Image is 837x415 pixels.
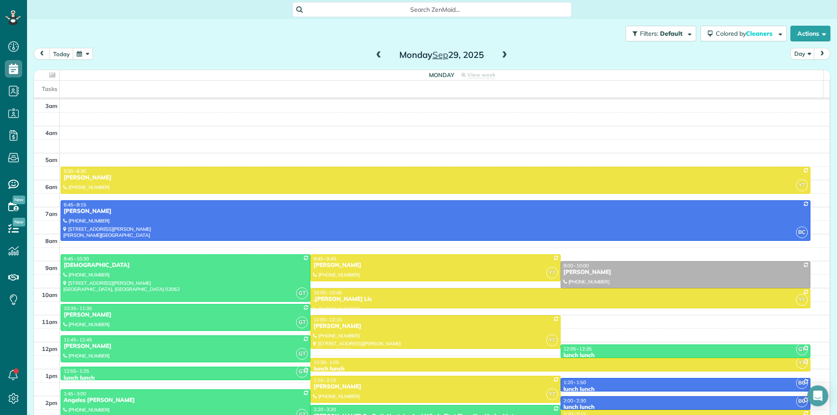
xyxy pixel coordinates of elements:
div: lunch lunch [563,386,808,393]
div: ,[PERSON_NAME] Llc [313,296,808,303]
span: 9am [45,264,58,271]
span: 12:35 - 1:05 [313,359,339,365]
span: 6am [45,183,58,190]
span: View week [467,71,495,78]
span: 1:15 - 2:15 [313,377,336,383]
span: 12:55 - 1:25 [64,368,89,374]
button: Colored byCleaners [701,26,787,41]
span: YT [796,179,808,191]
span: BC [796,377,808,389]
span: 9:00 - 10:00 [564,263,589,269]
span: GT [796,344,808,355]
button: Filters: Default [626,26,696,41]
span: 12:05 - 12:35 [564,346,592,352]
span: 12pm [42,345,58,352]
span: 1:20 - 1:50 [564,379,586,385]
span: YT [546,334,558,346]
span: 5am [45,156,58,163]
span: 3am [45,102,58,109]
span: GT [296,366,308,378]
button: prev [34,48,50,60]
span: Colored by [716,30,776,37]
span: 10am [42,291,58,298]
span: 11:00 - 12:15 [313,317,342,323]
span: 8:45 - 10:30 [64,256,89,262]
div: [PERSON_NAME] [313,323,558,330]
h2: Monday 29, 2025 [387,50,496,60]
span: BC [796,395,808,407]
span: Filters: [640,30,658,37]
div: [PERSON_NAME] [63,311,308,319]
span: Sep [432,49,448,60]
div: lunch lunch [563,352,808,359]
span: 11:45 - 12:45 [64,337,92,343]
div: [PERSON_NAME] [63,208,808,215]
span: 11am [42,318,58,325]
span: 5:30 - 6:30 [64,168,86,174]
button: Actions [790,26,830,41]
span: New [13,196,25,204]
span: 1:45 - 3:00 [64,391,86,397]
span: Monday [429,71,454,78]
div: Angeles [PERSON_NAME] [63,397,308,404]
span: Cleaners [746,30,774,37]
span: YT [546,388,558,400]
span: 2:00 - 2:30 [564,398,586,404]
span: YT [796,357,808,369]
span: 10:35 - 11:35 [64,305,92,311]
div: [PERSON_NAME] [563,269,808,276]
span: 4am [45,129,58,136]
span: New [13,218,25,226]
div: [DEMOGRAPHIC_DATA] [63,262,308,269]
span: 2:20 - 3:20 [313,406,336,412]
div: [PERSON_NAME] [63,343,308,350]
span: Default [660,30,683,37]
span: GT [296,317,308,328]
span: YT [796,294,808,306]
div: lunch lunch [313,365,808,373]
span: YT [546,267,558,279]
div: lunch lunch [63,375,308,382]
span: 7am [45,210,58,217]
div: [PERSON_NAME] [313,383,558,391]
span: 8am [45,237,58,244]
span: BC [796,226,808,238]
button: Day [790,48,815,60]
button: today [49,48,74,60]
span: 6:45 - 8:15 [64,202,86,208]
div: lunch lunch [563,404,808,411]
span: 2pm [45,399,58,406]
span: 1pm [45,372,58,379]
span: GT [296,287,308,299]
span: Tasks [42,85,58,92]
button: next [814,48,830,60]
span: 8:45 - 9:45 [313,256,336,262]
div: [PERSON_NAME] [63,174,808,182]
span: 10:00 - 10:45 [313,290,342,296]
span: GT [296,348,308,360]
div: Open Intercom Messenger [807,385,828,406]
div: [PERSON_NAME] [313,262,558,269]
a: Filters: Default [621,26,696,41]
